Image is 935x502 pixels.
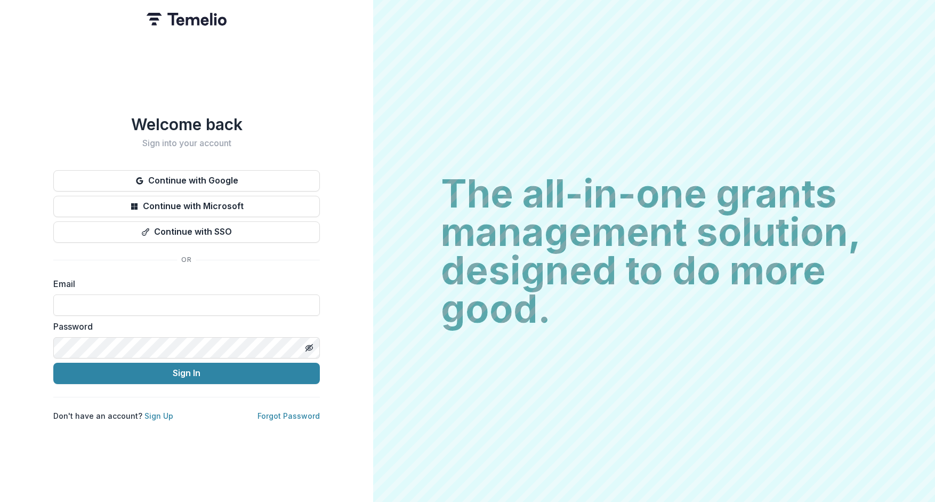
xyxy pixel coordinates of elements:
[53,363,320,384] button: Sign In
[53,138,320,148] h2: Sign into your account
[257,411,320,420] a: Forgot Password
[301,339,318,356] button: Toggle password visibility
[53,221,320,243] button: Continue with SSO
[53,115,320,134] h1: Welcome back
[53,170,320,192] button: Continue with Google
[53,196,320,217] button: Continue with Microsoft
[53,410,173,421] p: Don't have an account?
[144,411,173,420] a: Sign Up
[147,13,227,26] img: Temelio
[53,277,313,290] label: Email
[53,320,313,333] label: Password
